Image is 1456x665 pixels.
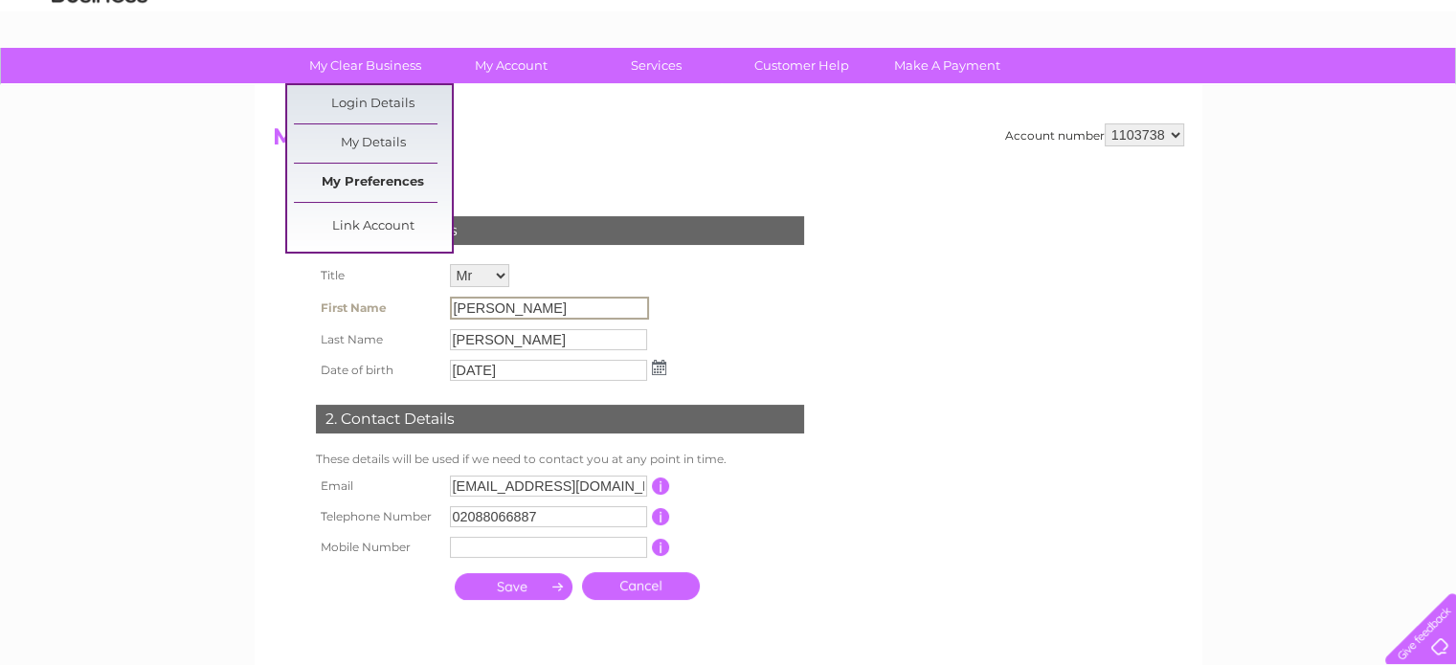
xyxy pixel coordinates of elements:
div: 2. Contact Details [316,405,804,433]
a: My Preferences [294,164,452,202]
th: Last Name [311,324,445,355]
input: Submit [455,573,572,600]
th: Date of birth [311,355,445,386]
th: First Name [311,292,445,324]
a: Login Details [294,85,452,123]
a: 0333 014 3131 [1095,10,1227,33]
a: Water [1119,81,1155,96]
th: Mobile Number [311,532,445,563]
input: Information [652,477,670,495]
a: Blog [1289,81,1317,96]
th: Telephone Number [311,501,445,532]
img: ... [652,360,666,375]
a: Services [577,48,735,83]
td: These details will be used if we need to contact you at any point in time. [311,448,809,471]
input: Information [652,508,670,525]
h2: My Details [273,123,1184,160]
a: My Clear Business [286,48,444,83]
a: My Details [294,124,452,163]
a: Log out [1393,81,1438,96]
a: Cancel [582,572,700,600]
div: Clear Business is a trading name of Verastar Limited (registered in [GEOGRAPHIC_DATA] No. 3667643... [277,11,1181,93]
a: My Account [432,48,590,83]
a: Customer Help [723,48,881,83]
a: Link Account [294,208,452,246]
img: logo.png [51,50,148,108]
a: Contact [1329,81,1376,96]
a: Make A Payment [868,48,1026,83]
div: 1. Personal Details [316,216,804,245]
input: Information [652,539,670,556]
th: Email [311,471,445,501]
th: Title [311,259,445,292]
div: Account number [1005,123,1184,146]
a: Telecoms [1221,81,1278,96]
a: Energy [1167,81,1209,96]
